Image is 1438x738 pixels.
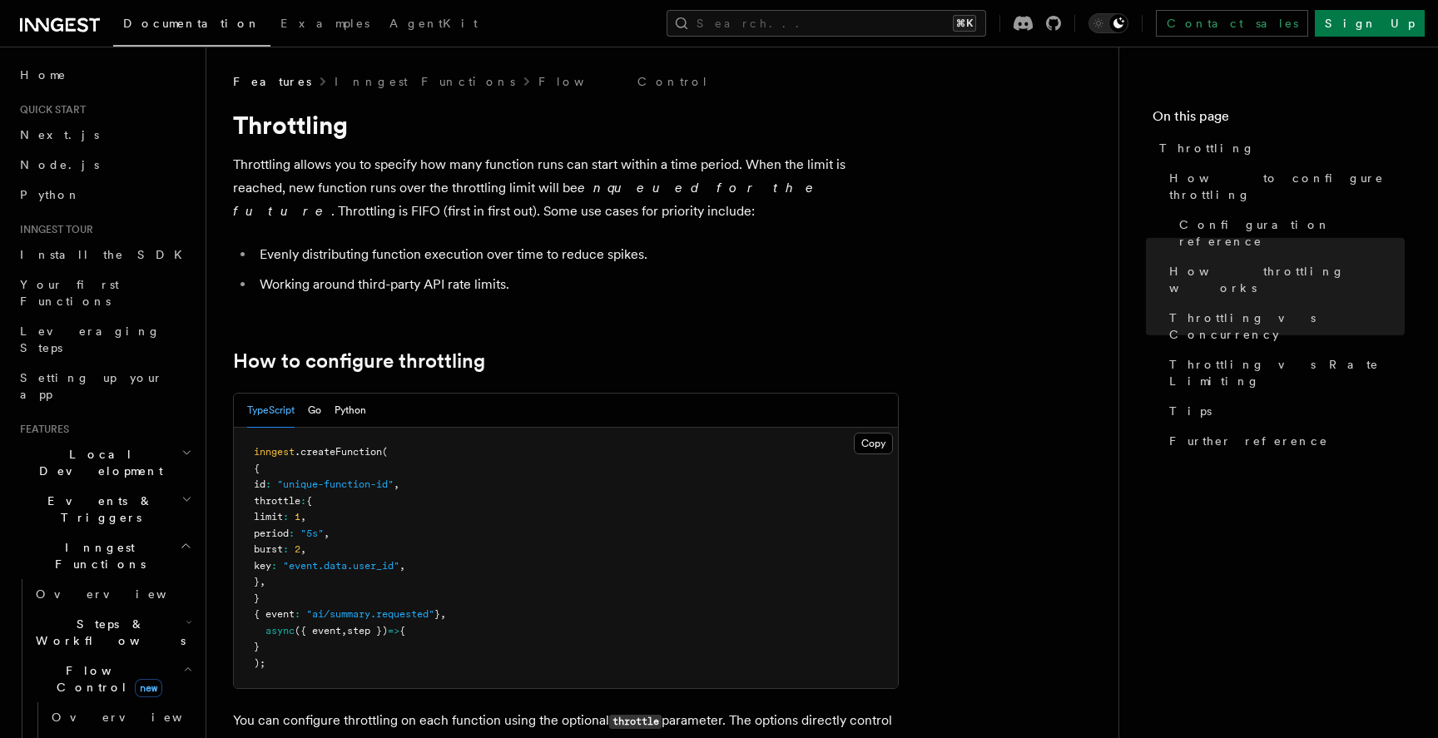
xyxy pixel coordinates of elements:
span: } [254,641,260,652]
a: Throttling vs Concurrency [1163,303,1405,349]
a: Setting up your app [13,363,196,409]
span: Throttling vs Rate Limiting [1169,356,1405,389]
span: } [434,608,440,620]
span: ({ event [295,625,341,636]
span: "unique-function-id" [277,478,394,490]
span: Inngest Functions [13,539,180,572]
span: "5s" [300,527,324,539]
span: Inngest tour [13,223,93,236]
li: Working around third-party API rate limits. [255,273,899,296]
span: , [394,478,399,490]
li: Evenly distributing function execution over time to reduce spikes. [255,243,899,266]
code: throttle [609,715,662,729]
span: Install the SDK [20,248,192,261]
a: How to configure throttling [1163,163,1405,210]
span: { [399,625,405,636]
span: : [283,543,289,555]
span: limit [254,511,283,523]
span: Documentation [123,17,260,30]
span: Overview [36,587,207,601]
button: Python [335,394,366,428]
h4: On this page [1153,106,1405,133]
a: Home [13,60,196,90]
a: How to configure throttling [233,349,485,373]
a: Overview [45,702,196,732]
a: Overview [29,579,196,609]
span: Tips [1169,403,1212,419]
span: Throttling vs Concurrency [1169,310,1405,343]
a: Further reference [1163,426,1405,456]
span: How to configure throttling [1169,170,1405,203]
span: Home [20,67,67,83]
span: Further reference [1169,433,1328,449]
span: } [254,592,260,604]
span: Examples [280,17,369,30]
span: Local Development [13,446,181,479]
a: AgentKit [379,5,488,45]
span: 2 [295,543,300,555]
span: , [440,608,446,620]
span: : [289,527,295,539]
span: key [254,560,271,572]
a: Next.js [13,120,196,150]
a: Contact sales [1156,10,1308,37]
button: Events & Triggers [13,486,196,532]
button: Flow Controlnew [29,656,196,702]
button: Copy [854,433,893,454]
span: "ai/summary.requested" [306,608,434,620]
span: async [265,625,295,636]
button: Local Development [13,439,196,486]
span: AgentKit [389,17,478,30]
button: Steps & Workflows [29,609,196,656]
span: Setting up your app [20,371,163,401]
span: Steps & Workflows [29,616,186,649]
span: throttle [254,495,300,507]
a: Throttling vs Rate Limiting [1163,349,1405,396]
span: : [295,608,300,620]
span: , [300,511,306,523]
a: Install the SDK [13,240,196,270]
span: : [283,511,289,523]
a: Your first Functions [13,270,196,316]
button: Go [308,394,321,428]
span: Features [233,73,311,90]
span: period [254,527,289,539]
span: new [135,679,162,697]
a: Examples [270,5,379,45]
span: , [260,576,265,587]
h1: Throttling [233,110,899,140]
span: => [388,625,399,636]
span: step }) [347,625,388,636]
button: TypeScript [247,394,295,428]
span: id [254,478,265,490]
span: , [341,625,347,636]
span: ( [382,446,388,458]
button: Toggle dark mode [1088,13,1128,33]
a: How throttling works [1163,256,1405,303]
span: 1 [295,511,300,523]
span: burst [254,543,283,555]
span: "event.data.user_id" [283,560,399,572]
span: Configuration reference [1179,216,1405,250]
span: Flow Control [29,662,183,696]
span: , [324,527,330,539]
span: Overview [52,711,223,724]
span: } [254,576,260,587]
span: { [306,495,312,507]
a: Python [13,180,196,210]
span: Python [20,188,81,201]
span: Quick start [13,103,86,116]
span: , [399,560,405,572]
a: Leveraging Steps [13,316,196,363]
span: Leveraging Steps [20,324,161,354]
span: Your first Functions [20,278,119,308]
a: Inngest Functions [335,73,515,90]
span: : [300,495,306,507]
a: Tips [1163,396,1405,426]
kbd: ⌘K [953,15,976,32]
p: Throttling allows you to specify how many function runs can start within a time period. When the ... [233,153,899,223]
span: Events & Triggers [13,493,181,526]
span: .createFunction [295,446,382,458]
a: Documentation [113,5,270,47]
span: { event [254,608,295,620]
